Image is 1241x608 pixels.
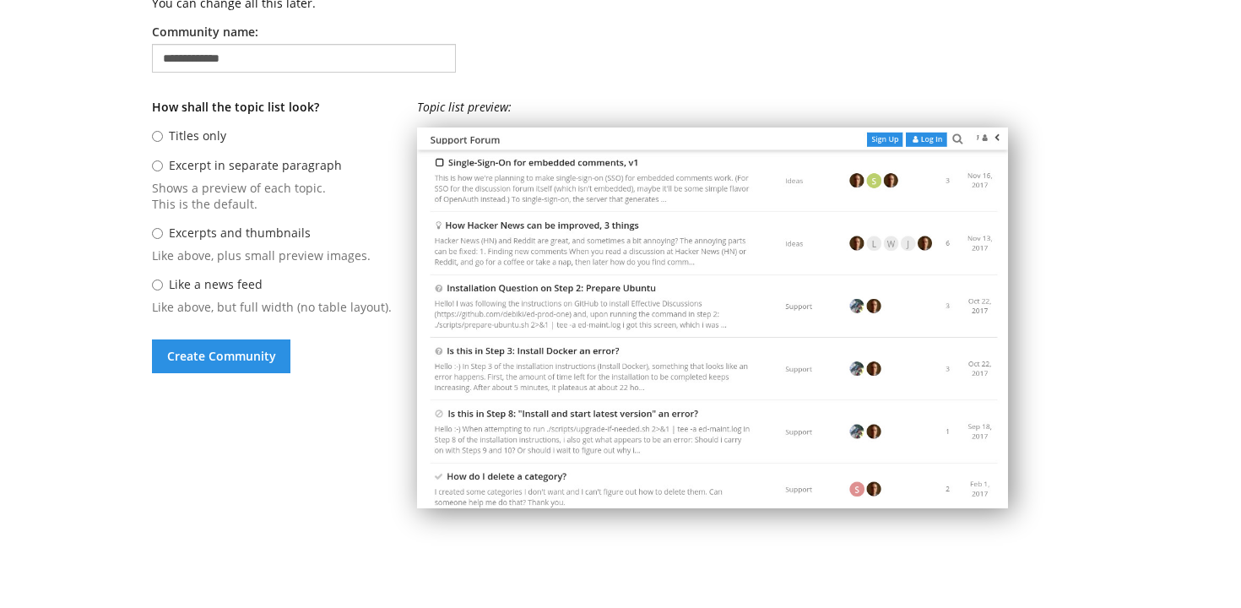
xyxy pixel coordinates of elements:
[152,339,290,373] button: Create Community
[152,160,163,171] input: Excerpt in separate paragraph
[152,299,392,315] span: Like above, but full width (no table layout).
[169,157,342,173] label: Excerpt in separate paragraph
[169,276,263,292] label: Like a news feed
[169,225,311,241] label: Excerpts and thumbnails
[152,131,163,142] input: Titles only
[152,280,163,290] input: Like a news feed
[417,99,512,115] i: Topic list preview:
[169,128,226,144] label: Titles only
[152,180,392,212] span: Shows a preview of each topic. This is the default.
[152,99,319,115] b: How shall the topic list look?
[152,24,258,40] label: Community name:
[152,228,163,239] input: Excerpts and thumbnails
[417,128,1008,508] img: topic-list-excerpt-below-title.jpg
[152,247,392,263] span: Like above, plus small preview images.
